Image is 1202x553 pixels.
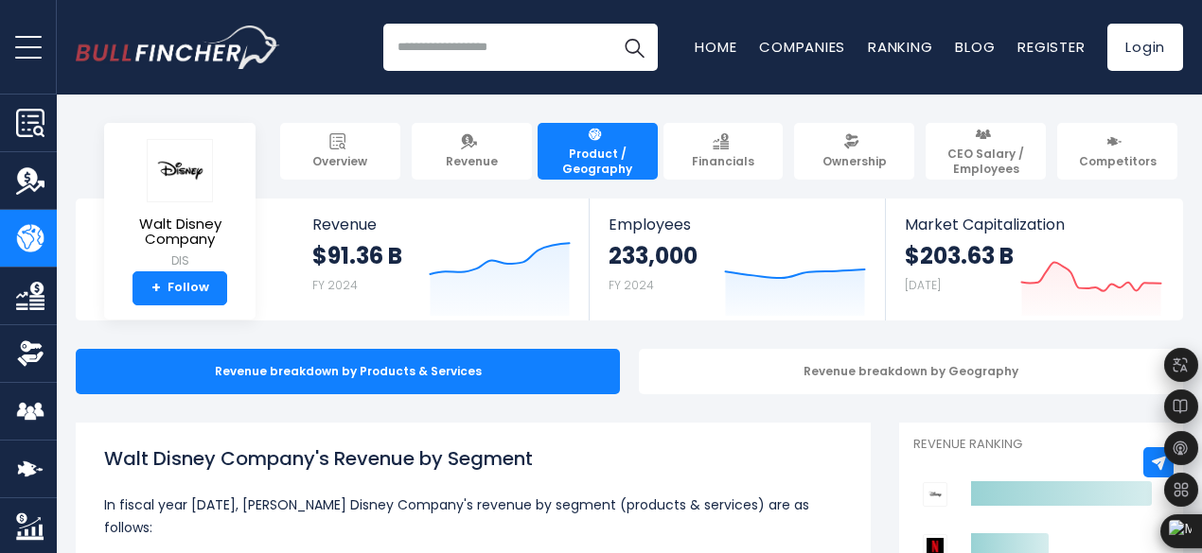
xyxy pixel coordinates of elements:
p: Revenue Ranking [913,437,1169,453]
span: Revenue [312,216,571,233]
a: Revenue [412,123,532,180]
a: CEO Salary / Employees [926,123,1046,180]
span: Market Capitalization [905,216,1162,233]
strong: 233,000 [609,241,698,270]
span: Competitors [1079,154,1157,169]
button: Search [610,24,658,71]
a: Competitors [1057,123,1177,180]
a: Walt Disney Company DIS [118,138,241,271]
span: Overview [312,154,367,169]
a: Market Capitalization $203.63 B [DATE] [886,199,1181,320]
small: FY 2024 [312,277,358,293]
img: Walt Disney Company competitors logo [923,482,947,507]
a: Register [1017,37,1085,57]
small: [DATE] [905,277,941,293]
span: Employees [609,216,865,233]
a: Product / Geography [538,123,658,180]
a: Employees 233,000 FY 2024 [590,199,884,320]
p: In fiscal year [DATE], [PERSON_NAME] Disney Company's revenue by segment (products & services) ar... [104,493,842,539]
a: Financials [663,123,784,180]
a: Overview [280,123,400,180]
span: Product / Geography [546,147,649,176]
a: Ranking [868,37,932,57]
span: Walt Disney Company [119,216,240,248]
strong: $91.36 B [312,241,402,270]
a: Companies [759,37,845,57]
a: Blog [955,37,995,57]
a: +Follow [133,271,227,305]
a: Ownership [794,123,914,180]
div: Revenue breakdown by Products & Services [76,349,620,394]
strong: + [151,280,161,297]
span: CEO Salary / Employees [934,147,1037,176]
small: DIS [119,252,240,269]
img: Bullfincher logo [76,26,280,69]
a: Revenue $91.36 B FY 2024 [293,199,590,320]
h1: Walt Disney Company's Revenue by Segment [104,444,842,473]
img: Ownership [16,339,44,368]
strong: $203.63 B [905,241,1014,270]
a: Login [1107,24,1183,71]
small: FY 2024 [609,277,654,293]
div: Revenue breakdown by Geography [639,349,1183,394]
span: Revenue [446,154,498,169]
a: Go to homepage [76,26,279,69]
span: Ownership [822,154,887,169]
a: Home [695,37,736,57]
span: Financials [692,154,754,169]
